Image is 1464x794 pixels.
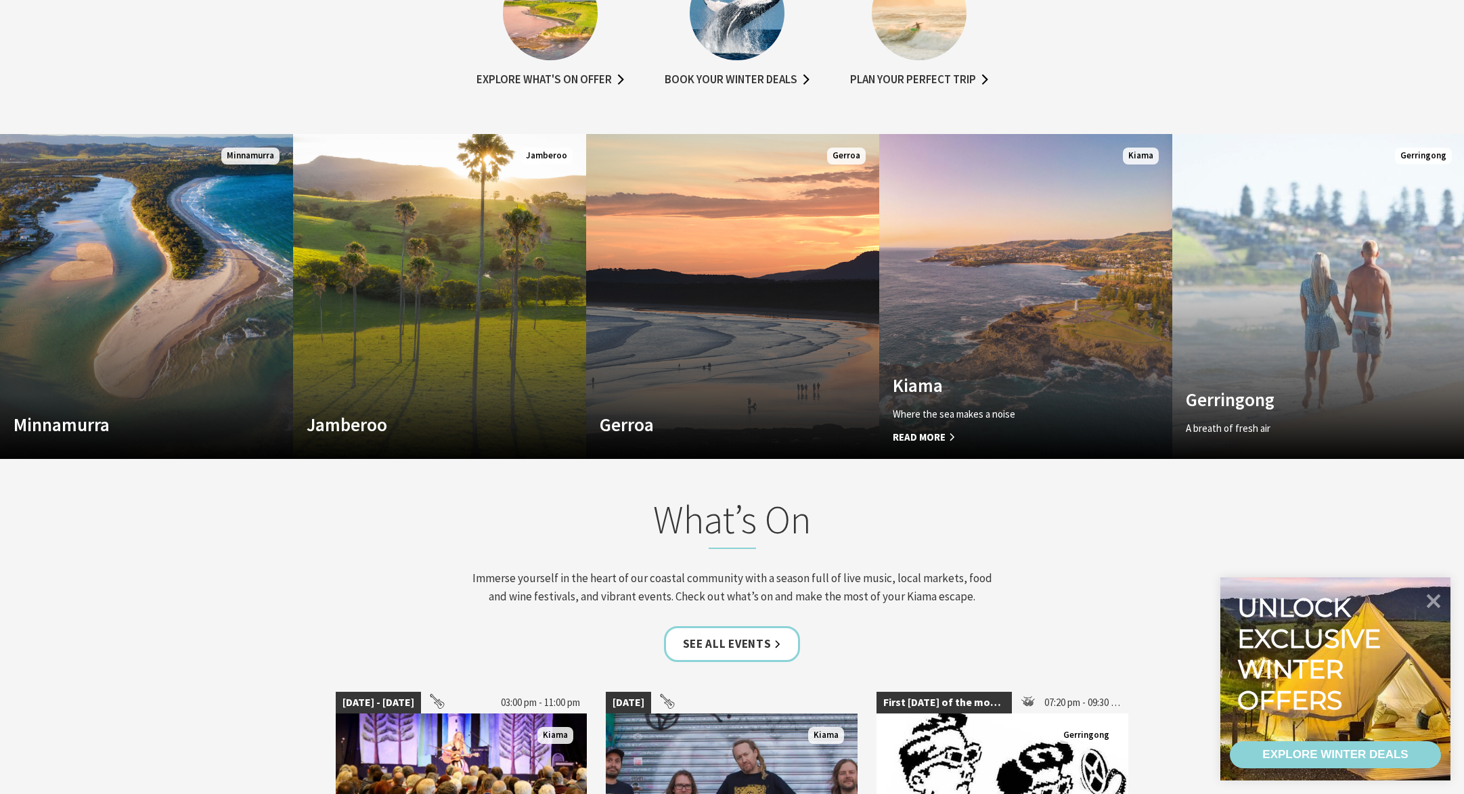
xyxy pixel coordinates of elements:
[877,692,1012,713] span: First [DATE] of the month
[494,692,587,713] span: 03:00 pm - 11:00 pm
[664,626,801,662] a: See all Events
[893,374,1115,396] h4: Kiama
[520,148,573,164] span: Jamberoo
[879,134,1172,459] a: Custom Image Used Kiama Where the sea makes a noise Read More Kiama
[606,692,651,713] span: [DATE]
[221,148,280,164] span: Minnamurra
[586,134,879,459] a: Custom Image Used Gerroa Gerroa
[1262,741,1408,768] div: EXPLORE WINTER DEALS
[1230,741,1441,768] a: EXPLORE WINTER DEALS
[1395,148,1452,164] span: Gerringong
[665,70,809,90] a: Book your winter deals
[893,429,1115,445] span: Read More
[467,496,998,549] h2: What’s On
[808,727,844,744] span: Kiama
[336,692,421,713] span: [DATE] - [DATE]
[1186,389,1408,410] h4: Gerringong
[307,414,529,435] h4: Jamberoo
[1058,727,1115,744] span: Gerringong
[537,727,573,744] span: Kiama
[293,134,586,459] a: Custom Image Used Jamberoo Jamberoo
[476,70,624,90] a: Explore what's on offer
[467,569,998,606] p: Immerse yourself in the heart of our coastal community with a season full of live music, local ma...
[1123,148,1159,164] span: Kiama
[1237,592,1387,715] div: Unlock exclusive winter offers
[14,414,236,435] h4: Minnamurra
[827,148,866,164] span: Gerroa
[1186,420,1408,437] p: A breath of fresh air
[1186,443,1408,460] span: Read More
[600,414,822,435] h4: Gerroa
[850,70,988,90] a: Plan your perfect trip
[893,406,1115,422] p: Where the sea makes a noise
[1038,692,1129,713] span: 07:20 pm - 09:30 pm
